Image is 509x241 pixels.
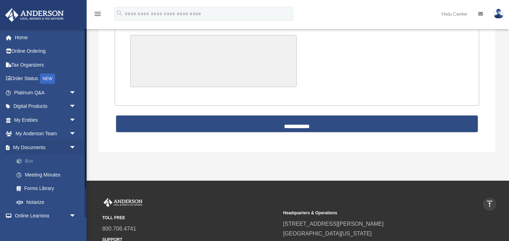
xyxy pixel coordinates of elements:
[102,226,136,232] a: 800.706.4741
[482,197,497,212] a: vertical_align_top
[485,200,494,208] i: vertical_align_top
[493,9,504,19] img: User Pic
[69,127,83,141] span: arrow_drop_down
[283,209,459,217] small: Headquarters & Operations
[94,10,102,18] i: menu
[69,113,83,127] span: arrow_drop_down
[94,12,102,18] a: menu
[5,44,87,58] a: Online Ordering
[10,154,87,168] a: Box
[69,86,83,100] span: arrow_drop_down
[5,209,87,223] a: Online Learningarrow_drop_down
[69,209,83,223] span: arrow_drop_down
[5,140,87,154] a: My Documentsarrow_drop_down
[69,100,83,114] span: arrow_drop_down
[5,58,87,72] a: Tax Organizers
[5,72,87,86] a: Order StatusNEW
[102,214,278,222] small: TOLL FREE
[102,198,144,207] img: Anderson Advisors Platinum Portal
[5,86,87,100] a: Platinum Q&Aarrow_drop_down
[5,100,87,113] a: Digital Productsarrow_drop_down
[5,31,87,44] a: Home
[10,168,83,182] a: Meeting Minutes
[283,221,384,227] a: [STREET_ADDRESS][PERSON_NAME]
[40,74,55,84] div: NEW
[69,140,83,155] span: arrow_drop_down
[116,9,123,17] i: search
[5,113,87,127] a: My Entitiesarrow_drop_down
[283,231,372,236] a: [GEOGRAPHIC_DATA][US_STATE]
[10,182,87,196] a: Forms Library
[3,8,66,22] img: Anderson Advisors Platinum Portal
[10,195,87,209] a: Notarize
[5,127,87,141] a: My Anderson Teamarrow_drop_down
